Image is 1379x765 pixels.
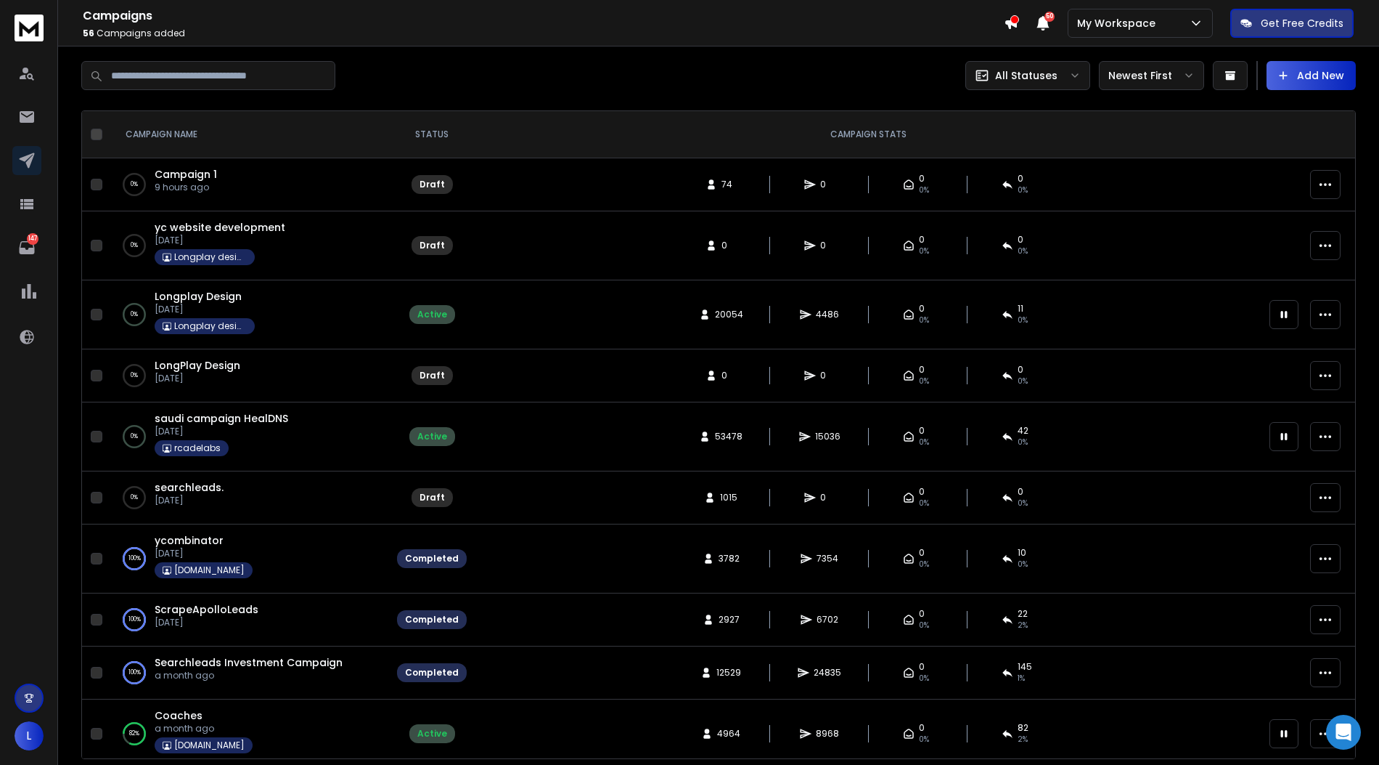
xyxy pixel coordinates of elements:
p: 0 % [131,177,138,192]
td: 100%ycombinator[DATE][DOMAIN_NAME] [108,525,388,594]
td: 0%Campaign 19 hours ago [108,158,388,211]
p: [DATE] [155,373,240,384]
p: 0 % [131,429,138,444]
span: 0 [721,240,736,251]
span: 0 % [1018,315,1028,326]
span: 7354 [817,553,838,564]
span: 0 [820,492,835,503]
span: 53478 [715,431,742,442]
a: Longplay Design [155,289,242,304]
span: 0% [1018,246,1028,257]
span: 0 [721,370,736,381]
span: yc website development [155,220,285,235]
span: 1 % [1018,673,1025,684]
span: 0 [919,425,925,437]
span: 0% [919,620,929,631]
a: searchleads. [155,480,224,495]
p: Get Free Credits [1261,16,1343,31]
span: 2 % [1018,734,1028,745]
div: Draft [420,370,445,381]
td: 0%yc website development[DATE]Longplay design [108,211,388,280]
span: 0 [820,179,835,190]
p: 82 % [129,726,139,741]
span: 0% [1018,498,1028,509]
span: 0 [919,722,925,734]
span: 2927 [719,614,740,626]
span: ycombinator [155,533,224,548]
span: 22 [1018,608,1028,620]
p: 100 % [128,612,141,627]
span: 1015 [720,492,737,503]
a: saudi campaign HealDNS [155,411,288,426]
span: 0% [919,185,929,196]
a: Searchleads Investment Campaign [155,655,343,670]
button: L [15,721,44,750]
p: 0 % [131,307,138,322]
span: 0 [919,234,925,246]
span: 74 [721,179,736,190]
p: Longplay design [174,251,247,263]
div: Completed [405,667,459,679]
th: CAMPAIGN NAME [108,111,388,158]
span: 0 % [1018,559,1028,570]
span: 12529 [716,667,741,679]
span: 0 [919,303,925,315]
span: 2 % [1018,620,1028,631]
span: 0 [1018,364,1023,376]
span: 0% [919,673,929,684]
td: 0%saudi campaign HealDNS[DATE]rcadelabs [108,402,388,471]
span: 82 [1018,722,1028,734]
div: Draft [420,240,445,251]
p: 147 [27,233,38,245]
span: 0% [919,734,929,745]
span: 0 [820,240,835,251]
a: Coaches [155,708,202,723]
span: 20054 [715,309,743,320]
span: 145 [1018,661,1032,673]
span: 0% [919,437,929,448]
p: [DATE] [155,304,255,315]
a: 147 [12,233,41,262]
div: Draft [420,492,445,503]
p: [DOMAIN_NAME] [174,564,245,576]
p: rcadelabs [174,442,221,454]
img: logo [15,15,44,41]
span: 0 [820,370,835,381]
td: 0%Longplay Design[DATE]Longplay design [108,280,388,349]
span: 0 [919,173,925,185]
p: 0 % [131,490,138,505]
span: 0 [919,486,925,498]
p: a month ago [155,723,253,734]
p: [DATE] [155,548,253,559]
a: LongPlay Design [155,358,240,373]
div: Active [417,431,447,442]
span: 0% [919,315,929,326]
p: 0 % [131,238,138,253]
span: 0 [919,364,925,376]
a: Campaign 1 [155,167,217,182]
span: 0% [919,376,929,387]
span: 15036 [815,431,840,442]
button: Newest First [1099,61,1204,90]
p: Longplay design [174,320,247,332]
div: Draft [420,179,445,190]
h1: Campaigns [83,7,1004,25]
span: 4964 [717,728,740,740]
p: a month ago [155,670,343,681]
span: 0% [919,559,929,570]
p: [DATE] [155,426,288,437]
span: 0% [1018,185,1028,196]
span: 8968 [816,728,839,740]
span: 0 [1018,234,1023,246]
span: 0 % [1018,437,1028,448]
span: 0 [1018,486,1023,498]
div: Open Intercom Messenger [1326,715,1361,750]
th: CAMPAIGN STATS [475,111,1261,158]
